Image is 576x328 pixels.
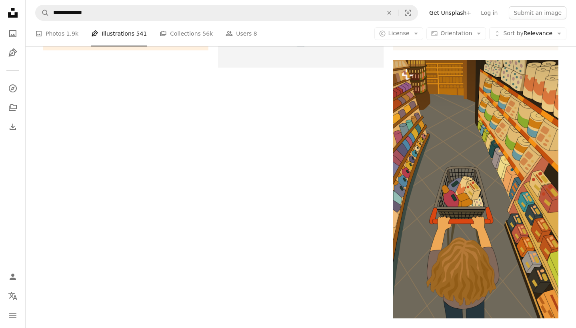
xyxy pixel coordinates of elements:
[5,45,21,61] a: Illustrations
[35,5,418,21] form: Find visuals sitewide
[35,21,78,46] a: Photos 1.9k
[5,269,21,285] a: Log in / Sign up
[440,30,472,36] span: Orientation
[202,29,213,38] span: 56k
[509,6,566,19] button: Submit an image
[388,30,410,36] span: License
[226,21,257,46] a: Users 8
[66,29,78,38] span: 1.9k
[5,119,21,135] a: Download History
[374,27,424,40] button: License
[5,100,21,116] a: Collections
[5,80,21,96] a: Explore
[5,288,21,304] button: Language
[36,5,49,20] button: Search Unsplash
[5,5,21,22] a: Home — Unsplash
[476,6,502,19] a: Log in
[5,307,21,323] button: Menu
[5,26,21,42] a: Photos
[398,5,418,20] button: Visual search
[254,29,257,38] span: 8
[424,6,476,19] a: Get Unsplash+
[503,30,523,36] span: Sort by
[489,27,566,40] button: Sort byRelevance
[426,27,486,40] button: Orientation
[393,60,558,318] img: Someone is pushing a shopping cart in a grocery store.
[503,30,552,38] span: Relevance
[380,5,398,20] button: Clear
[160,21,213,46] a: Collections 56k
[393,185,558,192] a: Someone is pushing a shopping cart in a grocery store.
